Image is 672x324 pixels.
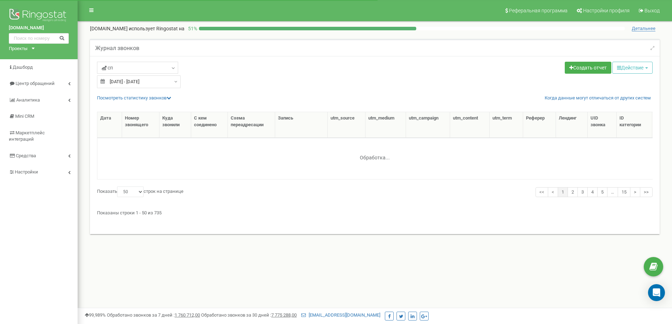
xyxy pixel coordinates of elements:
[583,8,630,13] span: Настройки профиля
[97,62,178,74] a: сп
[271,312,297,318] u: 7 775 288,00
[535,187,548,197] a: <<
[490,112,523,138] th: utm_term
[16,81,55,86] span: Центр обращений
[9,45,28,52] div: Проекты
[16,97,40,103] span: Аналитика
[607,187,618,197] a: …
[365,112,406,138] th: utm_medium
[301,312,380,318] a: [EMAIL_ADDRESS][DOMAIN_NAME]
[9,130,45,142] span: Маркетплейс интеграций
[509,8,568,13] span: Реферальная программа
[565,62,611,74] a: Создать отчет
[97,95,171,100] a: Посмотреть cтатистику звонков
[102,64,113,71] span: сп
[184,25,199,32] p: 51 %
[159,112,191,138] th: Куда звонили
[618,187,630,197] a: 15
[406,112,450,138] th: utm_campaign
[85,312,106,318] span: 99,989%
[450,112,490,138] th: utm_content
[97,207,653,216] div: Показаны строки 1 - 50 из 735
[587,187,598,197] a: 4
[13,65,33,70] span: Дашборд
[556,112,588,138] th: Лендинг
[588,112,617,138] th: UID звонка
[331,149,419,160] div: Обработка...
[617,112,652,138] th: ID категории
[201,312,297,318] span: Обработано звонков за 30 дней :
[16,153,36,158] span: Средства
[97,112,122,138] th: Дата
[597,187,607,197] a: 5
[577,187,588,197] a: 3
[545,95,651,102] a: Когда данные могут отличаться от других систем
[97,187,183,197] label: Показать строк на странице
[644,8,660,13] span: Выход
[117,187,144,197] select: Показатьстрок на странице
[648,284,665,301] div: Open Intercom Messenger
[107,312,200,318] span: Обработано звонков за 7 дней :
[122,112,159,138] th: Номер звонящего
[568,187,578,197] a: 2
[640,187,653,197] a: >>
[191,112,228,138] th: С кем соединено
[15,114,34,119] span: Mini CRM
[15,169,38,175] span: Настройки
[275,112,328,138] th: Запись
[558,187,568,197] a: 1
[612,62,653,74] button: Действие
[632,26,655,31] span: Детальнее
[328,112,365,138] th: utm_source
[9,7,69,25] img: Ringostat logo
[9,25,69,31] a: [DOMAIN_NAME]
[175,312,200,318] u: 1 760 712,00
[548,187,558,197] a: <
[228,112,275,138] th: Схема переадресации
[90,25,184,32] p: [DOMAIN_NAME]
[523,112,556,138] th: Реферер
[95,45,139,51] h5: Журнал звонков
[630,187,640,197] a: >
[9,33,69,44] input: Поиск по номеру
[129,26,184,31] span: использует Ringostat на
